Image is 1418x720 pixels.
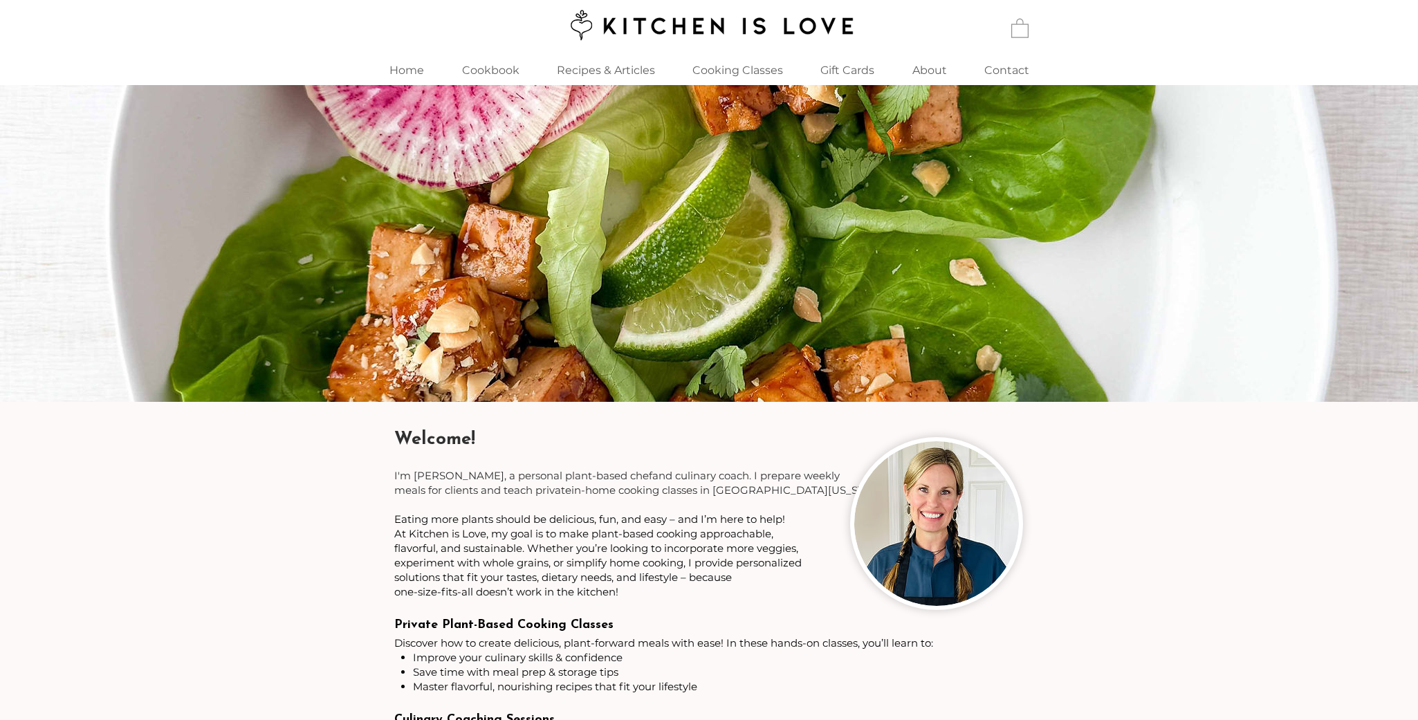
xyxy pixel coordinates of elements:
[370,55,1048,85] nav: Site
[674,55,801,85] div: Cooking Classes
[685,55,790,85] p: Cooking Classes
[394,513,788,526] span: ​​​​​​​​​​​​
[455,55,526,85] p: Cookbook
[966,55,1048,85] a: Contact
[394,527,773,540] span: At Kitchen is Love, my goal is to make plant-based cooking approachable,
[561,8,856,42] img: Kitchen is Love logo
[394,571,732,584] span: solutions that fit your tastes, dietary needs, and lifestyle – because
[550,55,662,85] p: Recipes & Articles
[443,55,537,85] a: Cookbook
[571,483,889,497] span: in-home cooking classes in [GEOGRAPHIC_DATA][US_STATE].
[977,55,1036,85] p: Contact
[413,651,623,664] span: Improve your culinary skills & confidence
[854,441,1019,606] img: Woman chef with two braids wearing black apron and smiling.
[394,483,571,497] span: meals for clients and teach private
[370,55,443,85] a: Home
[394,469,652,482] span: I'm [PERSON_NAME], a personal plant-based chef
[413,680,697,693] span: Master flavorful, nourishing recipes that fit your lifestyle
[383,55,431,85] p: Home
[813,55,881,85] p: Gift Cards
[652,469,840,482] span: and culinary coach. I prepare weekly
[905,55,954,85] p: About
[394,556,802,569] span: experiment with whole grains, or simplify home cooking, I provide personalized
[801,55,893,85] a: Gift Cards
[394,513,788,526] span: Eating more plants should be delicious, fun, and easy – and I’m here to help! ​
[394,542,798,555] span: flavorful, and sustainable. Whether you’re looking to incorporate more veggies,
[394,619,614,631] span: Private Plant-Based Cooking Classes
[394,636,933,649] span: Discover how to create delicious, plant-forward meals with ease! In these hands-on classes, you’l...
[394,430,475,449] span: Welcome!
[413,665,618,679] span: Save time with meal prep & storage tips
[394,585,618,598] span: one-size-fits-all doesn’t work in the kitchen!
[537,55,674,85] a: Recipes & Articles
[893,55,966,85] a: About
